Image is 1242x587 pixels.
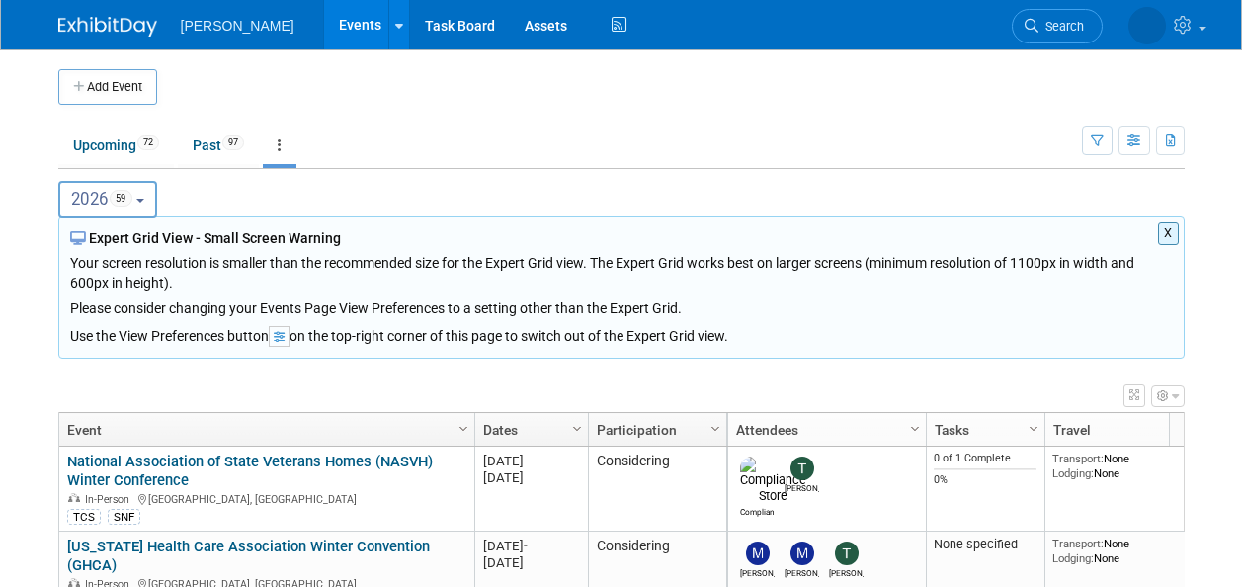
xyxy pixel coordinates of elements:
div: None None [1052,537,1195,565]
a: Column Settings [904,413,926,443]
a: Search [1012,9,1103,43]
button: 202659 [58,181,158,218]
div: TCS [67,509,101,525]
a: Column Settings [566,413,588,443]
span: Lodging: [1052,466,1094,480]
a: National Association of State Veterans Homes (NASVH) Winter Conference [67,453,433,489]
a: Dates [483,413,575,447]
span: 97 [222,135,244,150]
img: Amber Vincent [1128,7,1166,44]
div: Please consider changing your Events Page View Preferences to a setting other than the Expert Grid. [70,293,1173,318]
a: Event [67,413,461,447]
a: Attendees [736,413,913,447]
a: Column Settings [704,413,726,443]
a: Column Settings [1023,413,1044,443]
div: Mike Springer [785,565,819,578]
button: Add Event [58,69,157,105]
span: Column Settings [707,421,723,437]
div: SNF [108,509,140,525]
img: Mike Randolph [746,542,770,565]
div: None None [1052,452,1195,480]
a: [US_STATE] Health Care Association Winter Convention (GHCA) [67,538,430,574]
span: [PERSON_NAME] [181,18,294,34]
span: In-Person [85,493,135,506]
td: Considering [588,447,726,532]
a: Participation [597,413,713,447]
span: Column Settings [1026,421,1041,437]
a: Column Settings [453,413,474,443]
img: Mike Springer [790,542,814,565]
div: Your screen resolution is smaller than the recommended size for the Expert Grid view. The Expert ... [70,248,1173,318]
span: - [524,454,528,468]
div: None specified [934,537,1036,552]
img: Traci Varon [790,457,814,480]
a: Travel [1053,413,1190,447]
span: Lodging: [1052,551,1094,565]
img: Compliance Store [740,457,806,504]
div: [GEOGRAPHIC_DATA], [GEOGRAPHIC_DATA] [67,490,465,507]
span: Column Settings [907,421,923,437]
span: Search [1038,19,1084,34]
div: 0% [934,473,1036,487]
span: Column Settings [569,421,585,437]
div: [DATE] [483,538,579,554]
div: Tom DeBell [829,565,864,578]
div: Traci Varon [785,480,819,493]
img: In-Person Event [68,493,80,503]
span: Column Settings [455,421,471,437]
button: X [1158,222,1179,245]
span: 59 [110,190,132,207]
div: [DATE] [483,469,579,486]
img: Tom DeBell [835,542,859,565]
img: ExhibitDay [58,17,157,37]
span: Transport: [1052,537,1104,550]
div: 0 of 1 Complete [934,452,1036,465]
span: Transport: [1052,452,1104,465]
span: 2026 [71,189,132,209]
div: [DATE] [483,453,579,469]
div: Use the View Preferences button on the top-right corner of this page to switch out of the Expert ... [70,318,1173,347]
a: Tasks [935,413,1032,447]
div: Compliance Store [740,504,775,517]
div: Expert Grid View - Small Screen Warning [70,228,1173,248]
span: 72 [137,135,159,150]
div: Mike Randolph [740,565,775,578]
a: Upcoming72 [58,126,174,164]
a: Past97 [178,126,259,164]
span: - [524,539,528,553]
div: [DATE] [483,554,579,571]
